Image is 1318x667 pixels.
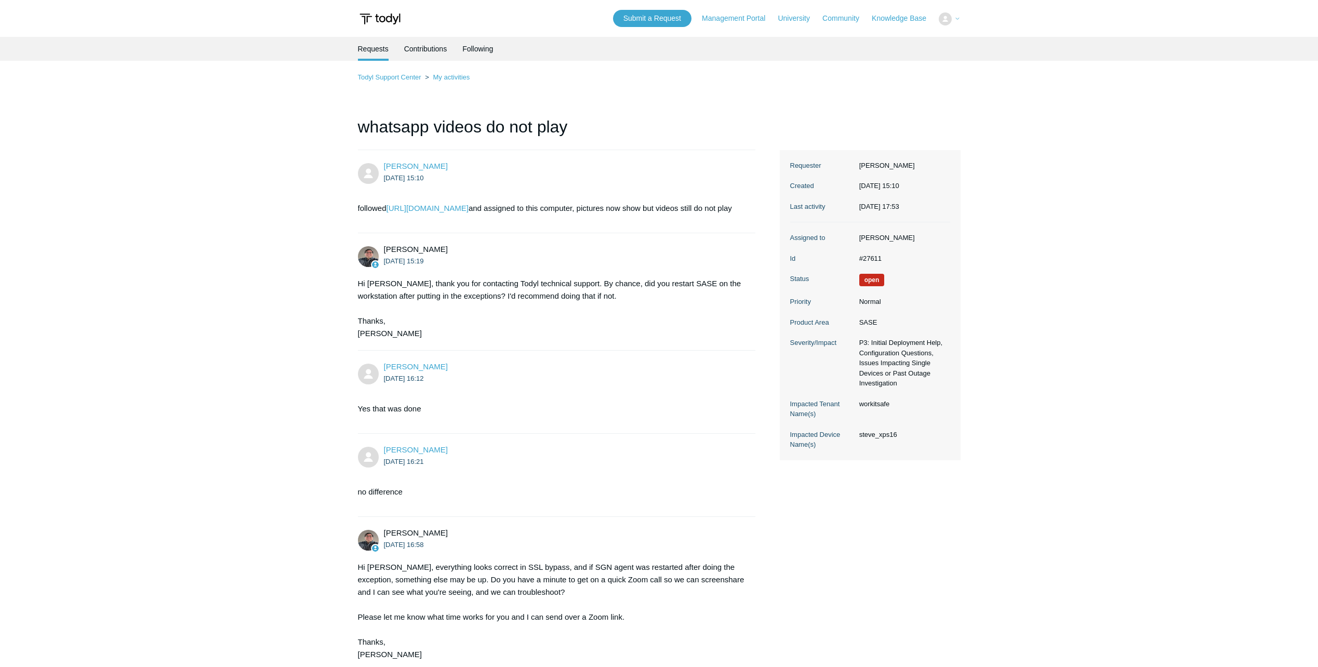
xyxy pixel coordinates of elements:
[358,277,745,340] div: Hi [PERSON_NAME], thank you for contacting Todyl technical support. By chance, did you restart SA...
[358,202,745,215] p: followed and assigned to this computer, pictures now show but videos still do not play
[859,182,899,190] time: 2025-08-22T15:10:19+00:00
[423,73,470,81] li: My activities
[384,245,448,254] span: Matt Robinson
[358,73,421,81] a: Todyl Support Center
[854,233,950,243] dd: [PERSON_NAME]
[358,114,756,150] h1: whatsapp videos do not play
[358,37,389,61] li: Requests
[404,37,447,61] a: Contributions
[384,174,424,182] time: 2025-08-22T15:10:19Z
[384,162,448,170] span: Steve Rubin
[790,233,854,243] dt: Assigned to
[872,13,937,24] a: Knowledge Base
[790,399,854,419] dt: Impacted Tenant Name(s)
[613,10,691,27] a: Submit a Request
[358,73,423,81] li: Todyl Support Center
[859,203,899,210] time: 2025-08-25T17:53:07+00:00
[358,9,402,29] img: Todyl Support Center Help Center home page
[790,202,854,212] dt: Last activity
[384,362,448,371] a: [PERSON_NAME]
[384,445,448,454] a: [PERSON_NAME]
[384,362,448,371] span: Steve Rubin
[790,181,854,191] dt: Created
[790,317,854,328] dt: Product Area
[854,399,950,409] dd: workitsafe
[358,486,745,498] p: no difference
[358,561,745,661] div: Hi [PERSON_NAME], everything looks correct in SSL bypass, and if SGN agent was restarted after do...
[790,338,854,348] dt: Severity/Impact
[859,274,885,286] span: We are working on a response for you
[854,297,950,307] dd: Normal
[462,37,493,61] a: Following
[384,375,424,382] time: 2025-08-22T16:12:16Z
[790,254,854,264] dt: Id
[384,445,448,454] span: Steve Rubin
[790,430,854,450] dt: Impacted Device Name(s)
[387,204,469,212] a: [URL][DOMAIN_NAME]
[384,162,448,170] a: [PERSON_NAME]
[384,458,424,465] time: 2025-08-22T16:21:31Z
[384,541,424,549] time: 2025-08-22T16:58:15Z
[790,297,854,307] dt: Priority
[822,13,870,24] a: Community
[854,430,950,440] dd: steve_xps16
[702,13,776,24] a: Management Portal
[790,274,854,284] dt: Status
[358,403,745,415] p: Yes that was done
[433,73,470,81] a: My activities
[384,257,424,265] time: 2025-08-22T15:19:08Z
[854,338,950,389] dd: P3: Initial Deployment Help, Configuration Questions, Issues Impacting Single Devices or Past Out...
[778,13,820,24] a: University
[384,528,448,537] span: Matt Robinson
[790,161,854,171] dt: Requester
[854,254,950,264] dd: #27611
[854,317,950,328] dd: SASE
[854,161,950,171] dd: [PERSON_NAME]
